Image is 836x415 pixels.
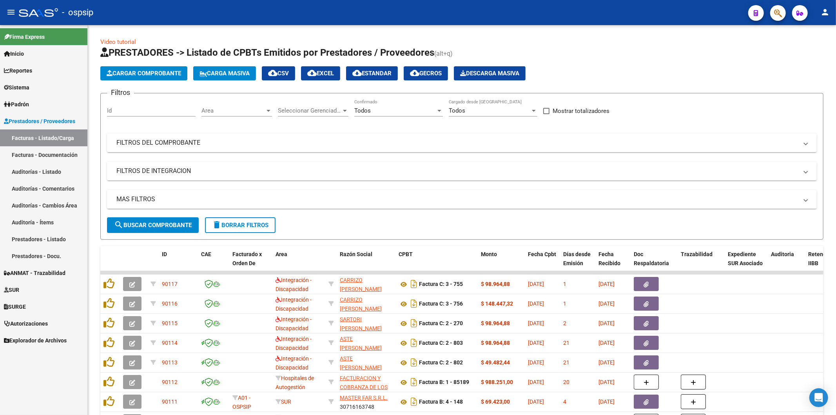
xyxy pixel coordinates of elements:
span: 90117 [162,281,178,287]
span: ID [162,251,167,257]
span: Area [201,107,265,114]
strong: $ 988.251,00 [481,379,513,385]
strong: Factura B: 1 - 85189 [419,379,469,386]
span: 90114 [162,340,178,346]
span: [DATE] [528,320,544,326]
span: 90115 [162,320,178,326]
span: Trazabilidad [681,251,713,257]
datatable-header-cell: Facturado x Orden De [229,246,272,280]
button: Borrar Filtros [205,217,276,233]
span: CAE [201,251,211,257]
span: 90112 [162,379,178,385]
i: Descargar documento [409,278,419,290]
span: Firma Express [4,33,45,41]
span: CARRIZO [PERSON_NAME] [340,277,382,292]
mat-icon: cloud_download [410,68,419,78]
span: Integración - Discapacidad [276,277,312,292]
button: Gecros [404,66,448,80]
datatable-header-cell: Razón Social [337,246,395,280]
span: CARRIZO [PERSON_NAME] [340,297,382,312]
span: 21 [563,359,569,366]
span: [DATE] [528,281,544,287]
datatable-header-cell: CPBT [395,246,478,280]
span: [DATE] [528,340,544,346]
mat-expansion-panel-header: FILTROS DE INTEGRACION [107,162,817,180]
mat-panel-title: MAS FILTROS [116,195,798,204]
button: Buscar Comprobante [107,217,199,233]
span: CPBT [399,251,413,257]
span: Descarga Masiva [460,70,519,77]
i: Descargar documento [409,395,419,408]
datatable-header-cell: Auditoria [768,246,805,280]
span: Seleccionar Gerenciador [278,107,341,114]
strong: $ 98.964,88 [481,340,510,346]
span: 1 [563,281,566,287]
span: Doc Respaldatoria [634,251,669,266]
span: FACTURACION Y COBRANZA DE LOS EFECTORES PUBLICOS S.E. [340,375,388,408]
span: Fecha Recibido [598,251,620,266]
span: Mostrar totalizadores [553,106,609,116]
strong: $ 69.423,00 [481,399,510,405]
span: [DATE] [528,359,544,366]
span: [DATE] [528,300,544,307]
mat-icon: menu [6,7,16,17]
span: Explorador de Archivos [4,336,67,345]
span: Razón Social [340,251,372,257]
strong: $ 98.964,88 [481,281,510,287]
span: Monto [481,251,497,257]
span: Integración - Discapacidad [276,355,312,371]
span: [DATE] [598,320,615,326]
span: ANMAT - Trazabilidad [4,269,65,277]
span: Padrón [4,100,29,109]
strong: Factura C: 2 - 803 [419,340,463,346]
span: Gecros [410,70,442,77]
datatable-header-cell: Monto [478,246,525,280]
datatable-header-cell: Fecha Recibido [595,246,631,280]
span: ASTE [PERSON_NAME] [340,355,382,371]
span: 20 [563,379,569,385]
span: Hospitales de Autogestión [276,375,314,390]
span: (alt+q) [434,50,453,57]
datatable-header-cell: Fecha Cpbt [525,246,560,280]
div: Open Intercom Messenger [809,388,828,407]
datatable-header-cell: ID [159,246,198,280]
mat-icon: person [820,7,830,17]
span: SUR [4,286,19,294]
span: Sistema [4,83,29,92]
span: Area [276,251,287,257]
span: Integración - Discapacidad [276,297,312,312]
datatable-header-cell: Expediente SUR Asociado [725,246,768,280]
mat-icon: cloud_download [268,68,277,78]
span: A01 - OSPSIP [232,395,251,410]
button: Carga Masiva [193,66,256,80]
strong: Factura B: 4 - 148 [419,399,463,405]
span: Prestadores / Proveedores [4,117,75,126]
strong: $ 98.964,88 [481,320,510,326]
span: Cargar Comprobante [107,70,181,77]
span: [DATE] [598,300,615,307]
span: ASTE [PERSON_NAME] [340,336,382,351]
span: [DATE] [528,399,544,405]
span: Reportes [4,66,32,75]
mat-panel-title: FILTROS DEL COMPROBANTE [116,138,798,147]
datatable-header-cell: Area [272,246,325,280]
mat-icon: cloud_download [352,68,362,78]
span: MASTER FAR S.R.L. [340,395,388,401]
span: 90113 [162,359,178,366]
span: Todos [449,107,465,114]
i: Descargar documento [409,376,419,388]
div: 27291222671 [340,335,392,351]
span: [DATE] [598,281,615,287]
span: Auditoria [771,251,794,257]
mat-icon: search [114,220,123,229]
i: Descargar documento [409,337,419,349]
span: [DATE] [598,399,615,405]
button: CSV [262,66,295,80]
strong: Factura C: 3 - 756 [419,301,463,307]
span: - ospsip [62,4,93,21]
div: 30716163748 [340,393,392,410]
span: Todos [354,107,371,114]
div: 30715497456 [340,374,392,390]
span: Autorizaciones [4,319,48,328]
span: SURGE [4,302,26,311]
